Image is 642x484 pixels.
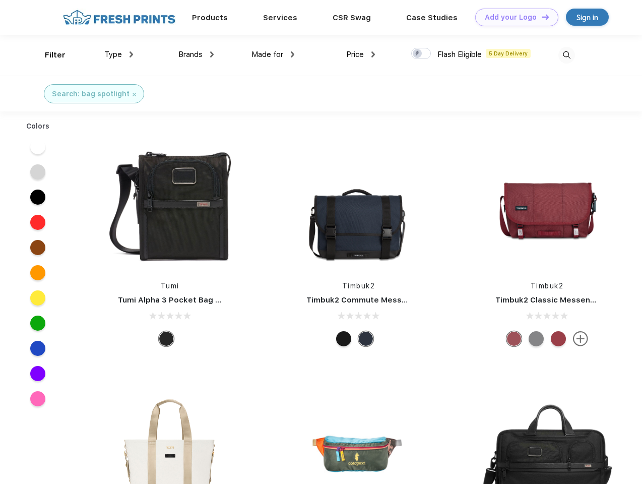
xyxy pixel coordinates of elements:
div: Sign in [576,12,598,23]
div: Eco Gunmetal [529,331,544,346]
img: dropdown.png [371,51,375,57]
img: DT [542,14,549,20]
img: func=resize&h=266 [480,137,614,271]
a: Products [192,13,228,22]
div: Search: bag spotlight [52,89,130,99]
div: Eco Bookish [551,331,566,346]
div: Colors [19,121,57,132]
span: Price [346,50,364,59]
img: dropdown.png [210,51,214,57]
img: dropdown.png [291,51,294,57]
img: dropdown.png [130,51,133,57]
a: Timbuk2 [342,282,375,290]
a: Tumi [161,282,179,290]
span: Brands [178,50,203,59]
span: Type [104,50,122,59]
div: Add your Logo [485,13,537,22]
img: desktop_search.svg [558,47,575,64]
div: Eco Black [336,331,351,346]
img: filter_cancel.svg [133,93,136,96]
div: Filter [45,49,66,61]
span: Flash Eligible [437,50,482,59]
img: more.svg [573,331,588,346]
a: Sign in [566,9,609,26]
div: Eco Nautical [358,331,373,346]
a: Tumi Alpha 3 Pocket Bag Small [118,295,236,305]
div: Eco Collegiate Red [506,331,522,346]
a: Timbuk2 Commute Messenger Bag [306,295,441,305]
img: func=resize&h=266 [291,137,425,271]
span: Made for [251,50,283,59]
span: 5 Day Delivery [486,49,531,58]
div: Black [159,331,174,346]
img: func=resize&h=266 [103,137,237,271]
img: fo%20logo%202.webp [60,9,178,26]
a: Timbuk2 Classic Messenger Bag [495,295,620,305]
a: Timbuk2 [531,282,564,290]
